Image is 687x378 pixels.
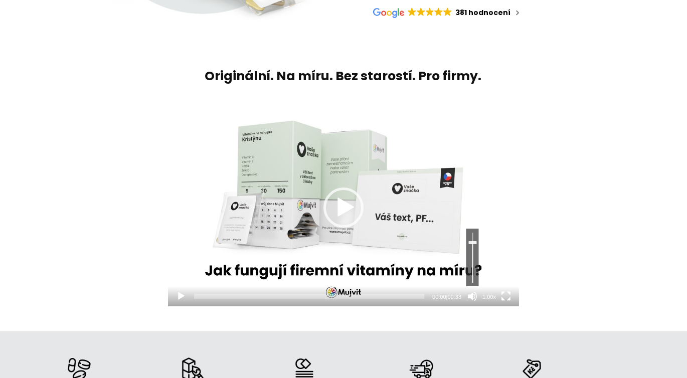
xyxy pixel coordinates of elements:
[501,291,511,301] button: Celá obrazovka
[466,229,479,286] a: Ovládání hlasitosti
[480,286,498,299] span: 1.00x
[447,294,461,300] span: 00:33
[168,109,519,306] div: Video přehrávač
[467,291,477,301] button: Ztlumit
[432,294,446,300] span: 00:00
[177,69,510,84] p: Originální. Na míru. Bez starostí. Pro firmy.
[176,291,186,301] button: Přehrát
[446,294,448,300] span: |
